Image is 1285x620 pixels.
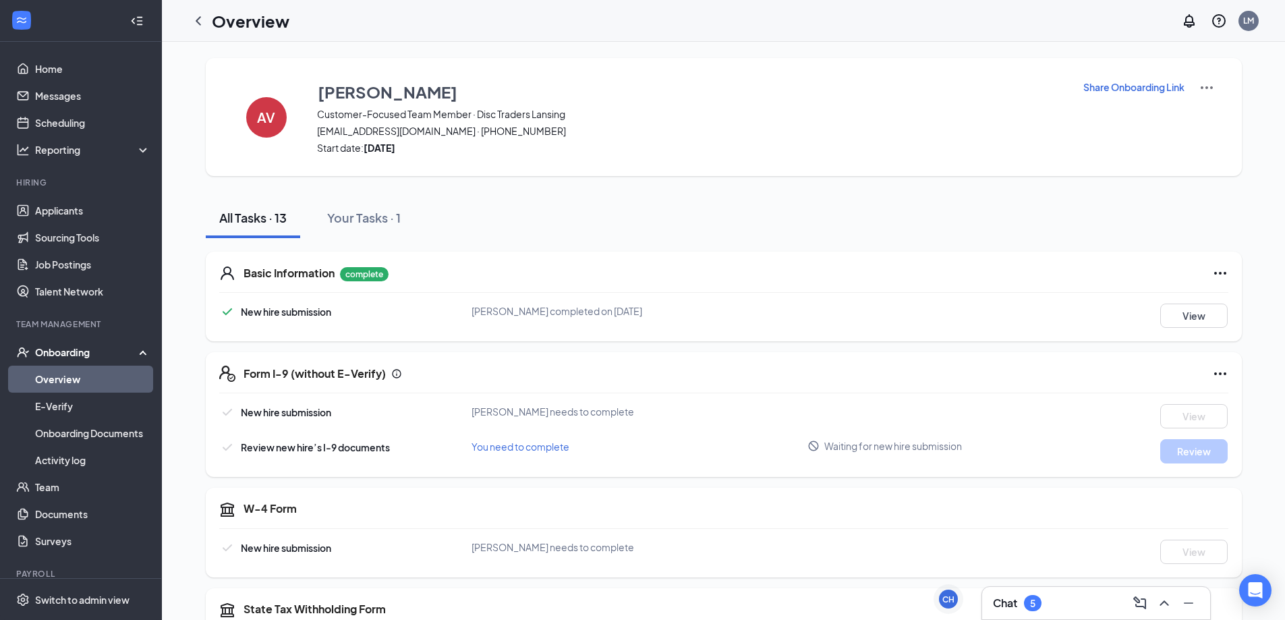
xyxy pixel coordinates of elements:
button: Share Onboarding Link [1083,80,1185,94]
span: [PERSON_NAME] needs to complete [472,405,634,418]
strong: [DATE] [364,142,395,154]
h4: AV [257,113,275,122]
a: Sourcing Tools [35,224,150,251]
button: View [1160,304,1228,328]
svg: User [219,265,235,281]
button: ComposeMessage [1129,592,1151,614]
button: [PERSON_NAME] [317,80,1066,104]
div: Your Tasks · 1 [327,209,401,226]
a: Overview [35,366,150,393]
svg: FormI9EVerifyIcon [219,366,235,382]
svg: Checkmark [219,404,235,420]
svg: Checkmark [219,540,235,556]
svg: Checkmark [219,439,235,455]
svg: TaxGovernmentIcon [219,602,235,618]
button: Review [1160,439,1228,463]
span: Start date: [317,141,1066,154]
a: E-Verify [35,393,150,420]
svg: UserCheck [16,345,30,359]
div: Reporting [35,143,151,157]
svg: Ellipses [1212,265,1228,281]
a: Documents [35,501,150,528]
h5: Basic Information [244,266,335,281]
span: New hire submission [241,406,331,418]
button: Minimize [1178,592,1199,614]
a: Team [35,474,150,501]
img: More Actions [1199,80,1215,96]
span: Customer-Focused Team Member · Disc Traders Lansing [317,107,1066,121]
a: Surveys [35,528,150,555]
svg: TaxGovernmentIcon [219,501,235,517]
h3: [PERSON_NAME] [318,80,457,103]
h3: Chat [993,596,1017,611]
h1: Overview [212,9,289,32]
svg: Notifications [1181,13,1197,29]
p: complete [340,267,389,281]
span: [PERSON_NAME] needs to complete [472,541,634,553]
svg: Collapse [130,14,144,28]
a: Activity log [35,447,150,474]
div: Onboarding [35,345,139,359]
h5: State Tax Withholding Form [244,602,386,617]
div: Switch to admin view [35,593,130,607]
span: New hire submission [241,306,331,318]
div: Hiring [16,177,148,188]
svg: Ellipses [1212,366,1228,382]
button: AV [233,80,300,154]
div: Team Management [16,318,148,330]
a: Applicants [35,197,150,224]
svg: Info [391,368,402,379]
button: ChevronUp [1153,592,1175,614]
svg: ChevronLeft [190,13,206,29]
span: [EMAIL_ADDRESS][DOMAIN_NAME] · [PHONE_NUMBER] [317,124,1066,138]
button: View [1160,404,1228,428]
svg: Minimize [1180,595,1197,611]
div: LM [1243,15,1254,26]
p: Share Onboarding Link [1083,80,1184,94]
a: Home [35,55,150,82]
svg: Settings [16,593,30,607]
span: Review new hire’s I-9 documents [241,441,390,453]
div: All Tasks · 13 [219,209,287,226]
a: Scheduling [35,109,150,136]
a: Onboarding Documents [35,420,150,447]
a: Messages [35,82,150,109]
a: Talent Network [35,278,150,305]
div: Payroll [16,568,148,580]
svg: ChevronUp [1156,595,1172,611]
a: Job Postings [35,251,150,278]
svg: ComposeMessage [1132,595,1148,611]
span: [PERSON_NAME] completed on [DATE] [472,305,642,317]
h5: W-4 Form [244,501,297,516]
svg: Analysis [16,143,30,157]
h5: Form I-9 (without E-Verify) [244,366,386,381]
span: New hire submission [241,542,331,554]
svg: QuestionInfo [1211,13,1227,29]
div: 5 [1030,598,1035,609]
svg: WorkstreamLogo [15,13,28,27]
div: CH [942,594,954,605]
svg: Checkmark [219,304,235,320]
svg: Blocked [807,440,820,452]
div: Open Intercom Messenger [1239,574,1272,607]
span: Waiting for new hire submission [824,439,962,453]
button: View [1160,540,1228,564]
span: You need to complete [472,441,569,453]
